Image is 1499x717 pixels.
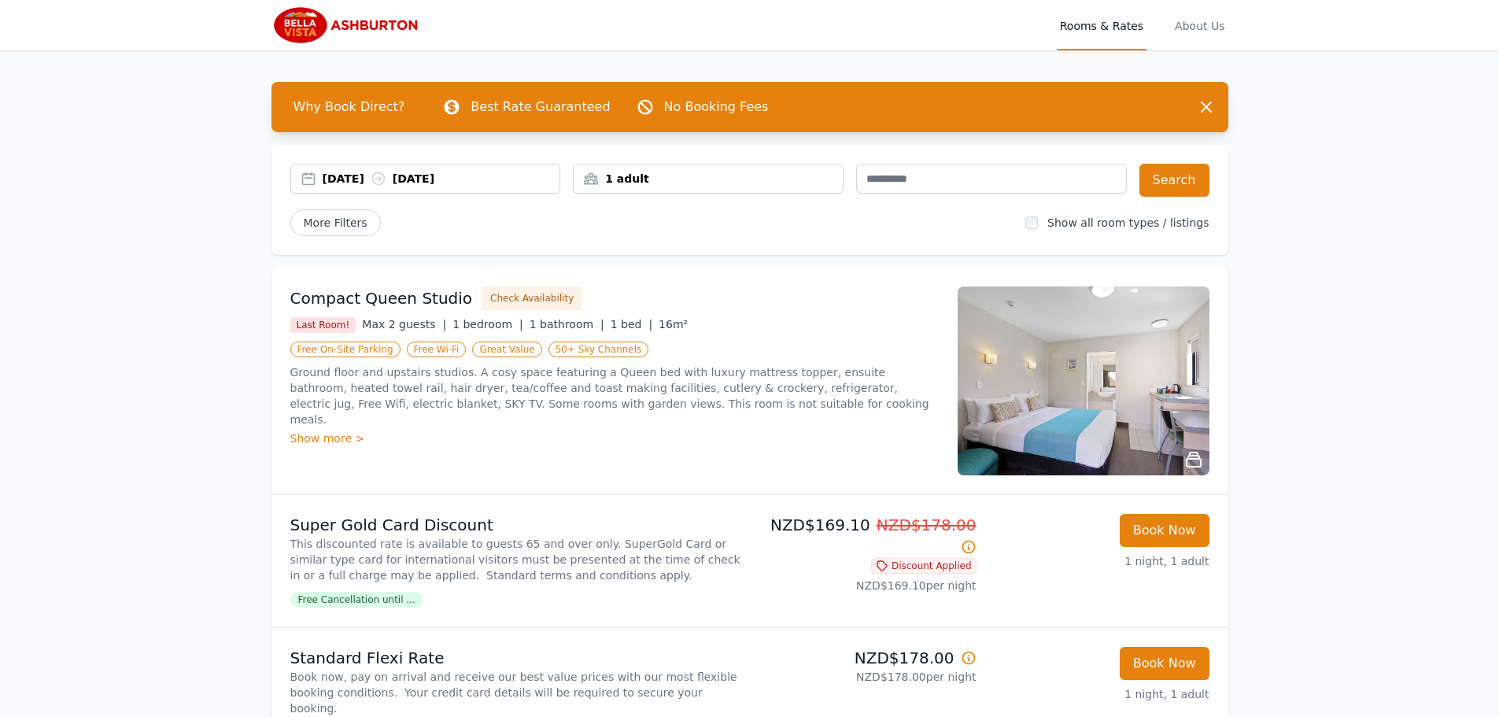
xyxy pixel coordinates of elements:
p: NZD$169.10 [756,514,977,558]
button: Search [1139,164,1209,197]
p: Standard Flexi Rate [290,647,744,669]
span: More Filters [290,209,381,236]
span: Free On-Site Parking [290,342,401,357]
span: 1 bedroom | [452,318,523,331]
span: 1 bathroom | [530,318,604,331]
p: Book now, pay on arrival and receive our best value prices with our most flexible booking conditi... [290,669,744,716]
span: Last Room! [290,317,356,333]
span: Great Value [472,342,541,357]
p: Super Gold Card Discount [290,514,744,536]
span: Free Cancellation until ... [290,592,423,608]
img: Bella Vista Ashburton [271,6,423,44]
span: 50+ Sky Channels [548,342,649,357]
button: Book Now [1120,647,1209,680]
button: Check Availability [482,286,582,310]
p: NZD$178.00 per night [756,669,977,685]
h3: Compact Queen Studio [290,287,473,309]
div: 1 adult [574,171,843,187]
span: Discount Applied [871,558,977,574]
span: Max 2 guests | [362,318,446,331]
span: 16m² [659,318,688,331]
span: Free Wi-Fi [407,342,467,357]
p: 1 night, 1 adult [989,686,1209,702]
p: Best Rate Guaranteed [471,98,610,116]
p: No Booking Fees [664,98,769,116]
span: NZD$178.00 [877,516,977,534]
button: Book Now [1120,514,1209,547]
p: This discounted rate is available to guests 65 and over only. SuperGold Card or similar type card... [290,536,744,583]
p: Ground floor and upstairs studios. A cosy space featuring a Queen bed with luxury mattress topper... [290,364,939,427]
span: 1 bed | [611,318,652,331]
p: 1 night, 1 adult [989,553,1209,569]
div: [DATE] [DATE] [323,171,560,187]
span: Why Book Direct? [281,91,418,123]
label: Show all room types / listings [1047,216,1209,229]
p: NZD$178.00 [756,647,977,669]
div: Show more > [290,431,939,446]
p: NZD$169.10 per night [756,578,977,593]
